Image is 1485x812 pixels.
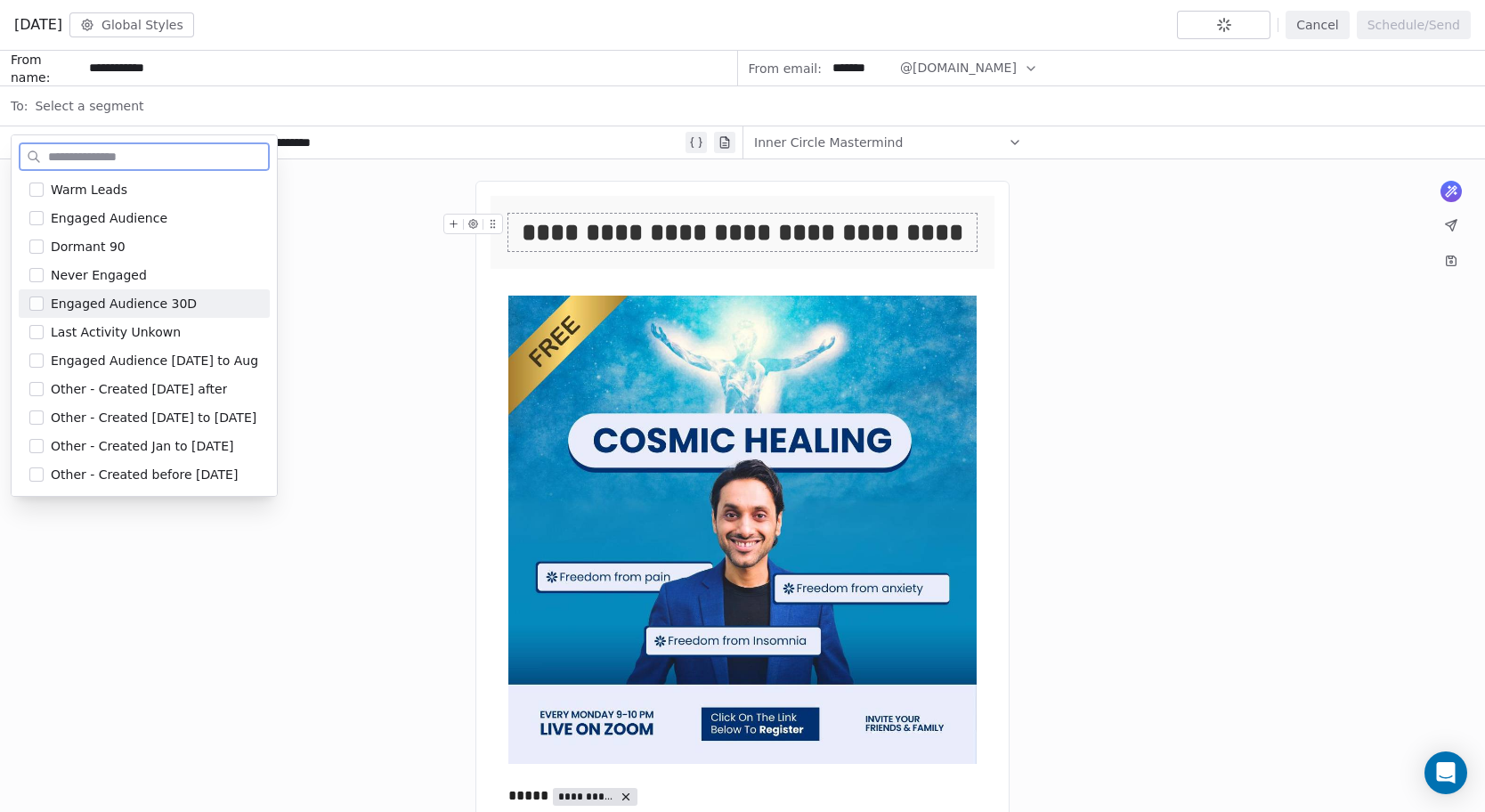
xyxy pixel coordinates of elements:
span: Other - Created [DATE] to [DATE] [51,409,256,426]
span: From name: [11,51,82,86]
span: @[DOMAIN_NAME] [900,59,1017,77]
span: Select a segment [35,97,143,115]
span: Engaged Audience [51,209,167,227]
span: Never Engaged [51,266,147,284]
span: Engaged Audience 30D [51,295,197,313]
button: Cancel [1286,11,1349,39]
span: To: [11,97,28,115]
span: Other - Created Jan to [DATE] [51,437,233,455]
span: Dormant 90 [51,238,126,256]
span: Other - Created [DATE] after [51,380,227,398]
span: Warm Leads [51,181,127,199]
span: Inner Circle Mastermind [754,134,903,151]
span: Subject: [11,134,61,157]
span: Other - Created before [DATE] [51,466,238,483]
button: Global Styles [69,12,194,37]
span: Last Activity Unkown [51,323,181,341]
span: From email: [749,60,822,77]
span: [DATE] [14,14,62,36]
span: Engaged Audience [DATE] to Aug [51,352,258,369]
button: Schedule/Send [1357,11,1471,39]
